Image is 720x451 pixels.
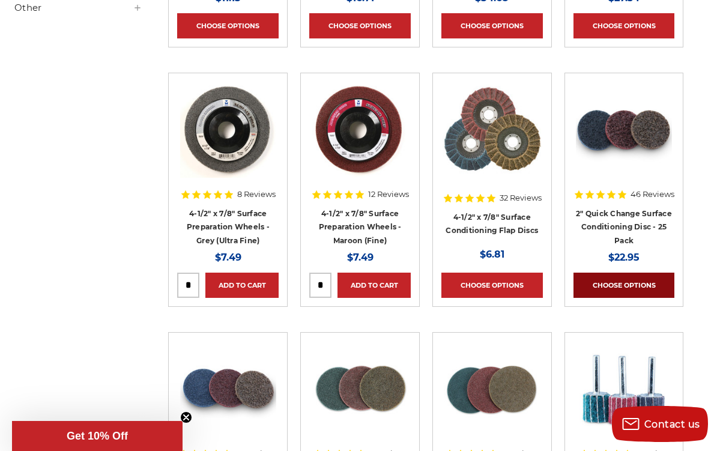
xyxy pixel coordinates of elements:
span: $6.81 [480,249,504,260]
img: 3-inch surface conditioning quick change disc by Black Hawk Abrasives [180,341,276,437]
a: 4-1/2" x 7/8" Surface Preparation Wheels - Maroon (Fine) [319,209,402,245]
a: Scotch brite flap discs [441,82,543,183]
a: 7 inch surface conditioning discs [441,341,543,443]
a: 2" Quick Change Surface Conditioning Disc - 25 Pack [576,209,672,245]
h5: Other [14,1,142,15]
a: Add to Cart [337,273,411,298]
a: 4-1/2" x 7/8" Surface Conditioning Flap Discs [446,213,538,235]
a: Maroon Surface Prep Disc [309,82,411,183]
a: 3-inch surface conditioning quick change disc by Black Hawk Abrasives [177,341,279,443]
a: Gray Surface Prep Disc [177,82,279,183]
span: $7.49 [215,252,241,263]
a: Choose Options [309,13,411,38]
div: Get 10% OffClose teaser [12,421,183,451]
a: Add to Cart [205,273,279,298]
span: 8 Reviews [237,190,276,198]
a: Choose Options [573,13,675,38]
button: Contact us [612,406,708,442]
img: 1” x 1” x 1/4” Interleaf Mounted Flap Wheel – 5 Pack [576,341,672,437]
img: Gray Surface Prep Disc [180,82,276,178]
a: Choose Options [573,273,675,298]
button: Close teaser [180,411,192,423]
a: 1” x 1” x 1/4” Interleaf Mounted Flap Wheel – 5 Pack [573,341,675,443]
a: 5 inch surface conditioning discs [309,341,411,443]
span: 12 Reviews [368,190,409,198]
a: Choose Options [441,13,543,38]
img: 5 inch surface conditioning discs [312,341,408,437]
img: 7 inch surface conditioning discs [444,341,540,437]
span: Contact us [644,419,700,430]
span: $7.49 [347,252,374,263]
span: Get 10% Off [67,430,128,442]
span: 46 Reviews [631,190,674,198]
img: Maroon Surface Prep Disc [312,82,408,178]
img: Black Hawk Abrasives 2 inch quick change disc for surface preparation on metals [576,82,672,178]
span: $22.95 [608,252,640,263]
a: Choose Options [441,273,543,298]
span: 32 Reviews [500,194,542,202]
a: 4-1/2" x 7/8" Surface Preparation Wheels - Grey (Ultra Fine) [187,209,270,245]
img: Scotch brite flap discs [443,82,541,178]
a: Black Hawk Abrasives 2 inch quick change disc for surface preparation on metals [573,82,675,183]
a: Choose Options [177,13,279,38]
